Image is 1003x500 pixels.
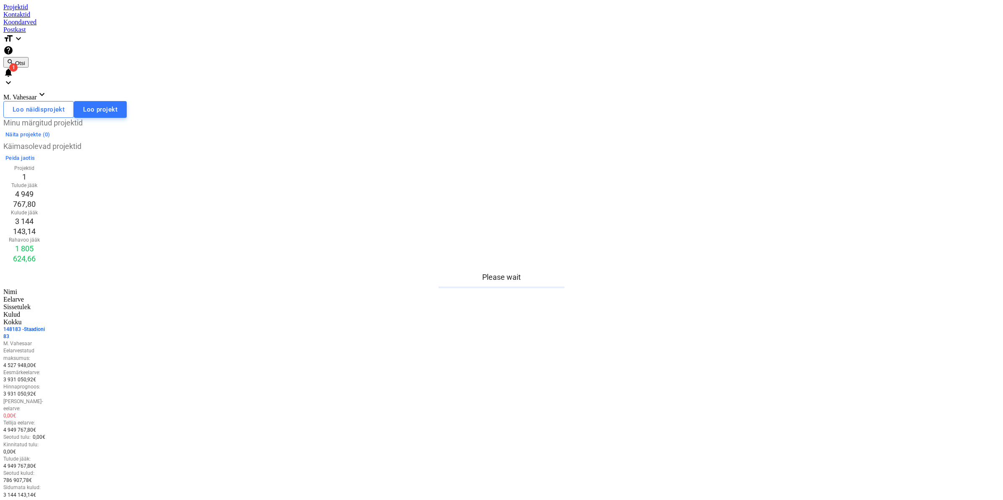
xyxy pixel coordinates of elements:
p: 0,00€ [3,448,16,456]
p: [PERSON_NAME]-eelarve : [3,398,45,412]
div: Näita projekte (0) [5,130,50,140]
div: Nimi [3,288,45,296]
i: keyboard_arrow_down [13,34,24,44]
p: 3 144 143,14 [3,216,45,237]
div: Kokku [3,318,45,326]
p: M. Vahesaar [3,340,45,347]
p: 3 931 050,92€ [3,376,36,383]
a: Koondarved [3,18,1000,26]
p: 4 949 767,80 [3,189,45,209]
div: 148183 -Staadioni 83M. Vahesaar [3,326,45,347]
span: 1 [9,63,18,72]
i: keyboard_arrow_down [37,89,47,99]
span: M. Vahesaar [3,94,37,101]
div: Kulud [3,311,45,318]
p: Tulude jääk : [3,456,31,463]
div: Sissetulek [3,303,45,311]
p: Kulude jääk [3,209,45,216]
p: 4 949 767,80€ [3,463,36,470]
span: 14 [3,326,9,332]
p: Hinnaprognoos : [3,383,40,391]
p: Sidumata kulud : [3,484,41,491]
p: 4 949 767,80€ [3,427,36,434]
p: 0,00€ [3,412,16,419]
span: search [7,58,13,65]
i: format_size [3,34,13,44]
p: 786 907,78€ [3,477,32,484]
p: 1 [3,172,45,182]
p: Eelarvestatud maksumus : [3,347,45,362]
p: Kinnitatud tulu : [3,441,39,448]
a: Postkast [3,26,1000,34]
p: Eesmärkeelarve : [3,369,40,376]
p: 8183 - Staadioni 83 [3,326,45,340]
p: 1 805 624,66 [3,244,45,264]
i: keyboard_arrow_down [3,78,13,88]
p: 3 931 050,92€ [3,391,36,398]
p: Käimasolevad projektid [3,141,1000,151]
i: notifications [3,68,13,78]
div: Loo näidisprojekt [13,104,65,115]
p: Tellija eelarve : [3,419,35,427]
div: Eelarve [3,296,45,303]
p: 4 527 948,00€ [3,362,36,369]
p: Projektid [3,165,45,172]
a: Projektid [3,3,1000,11]
p: 3 144 143,14€ [3,492,36,499]
p: Seotud kulud : [3,470,34,477]
p: Please wait [439,272,564,282]
p: 0,00€ [33,434,45,441]
a: Kontaktid [3,11,1000,18]
button: Loo näidisprojekt [3,101,74,118]
p: Rahavoo jääk [3,237,45,244]
p: Seotud tulu : [3,434,31,441]
i: Abikeskus [3,45,13,55]
button: Näita projekte (0) [3,128,52,141]
button: Otsi [3,57,29,68]
div: Peida jaotis [5,154,35,163]
p: Tulude jääk [3,182,45,189]
button: Peida jaotis [3,151,37,165]
p: Minu märgitud projektid [3,118,1000,128]
div: Loo projekt [83,104,118,115]
button: Loo projekt [74,101,127,118]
